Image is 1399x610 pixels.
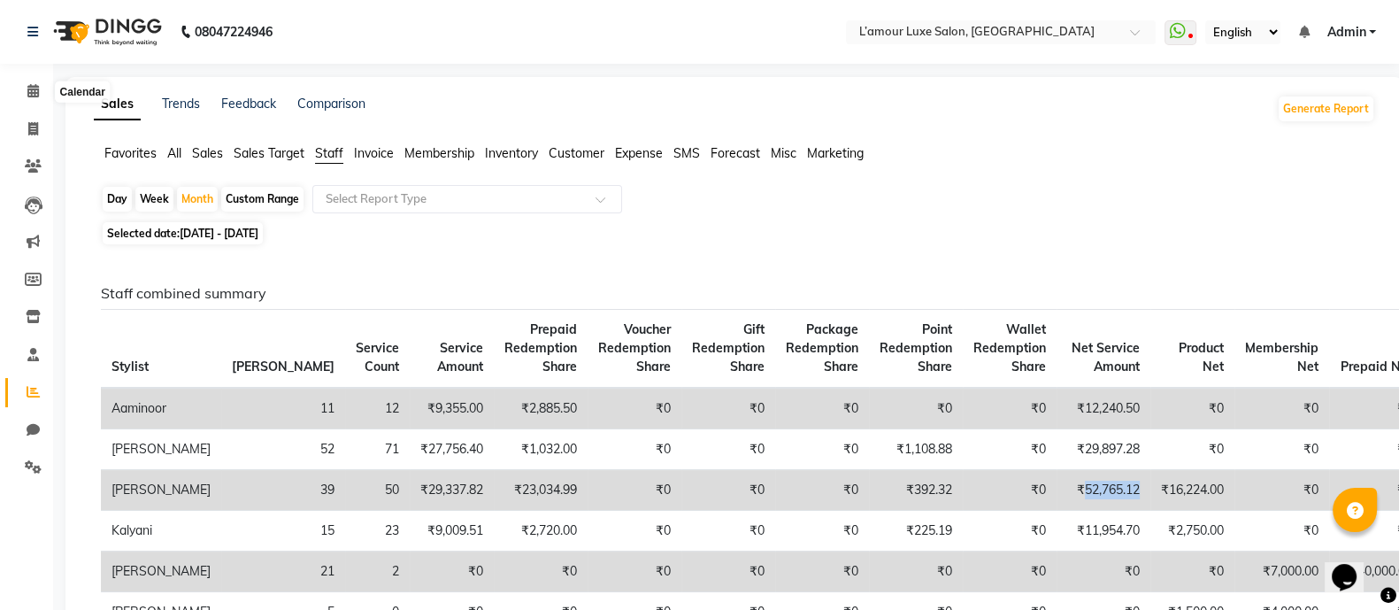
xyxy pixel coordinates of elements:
[410,388,494,429] td: ₹9,355.00
[1234,470,1329,511] td: ₹0
[45,7,166,57] img: logo
[221,429,345,470] td: 52
[807,145,864,161] span: Marketing
[1150,429,1234,470] td: ₹0
[1150,511,1234,552] td: ₹2,750.00
[673,145,700,161] span: SMS
[775,511,869,552] td: ₹0
[786,321,858,374] span: Package Redemption Share
[195,7,273,57] b: 08047224946
[234,145,304,161] span: Sales Target
[711,145,760,161] span: Forecast
[1150,388,1234,429] td: ₹0
[404,145,474,161] span: Membership
[869,511,963,552] td: ₹225.19
[162,96,200,112] a: Trends
[410,552,494,592] td: ₹0
[345,429,410,470] td: 71
[1326,23,1365,42] span: Admin
[94,89,141,120] a: Sales
[869,552,963,592] td: ₹0
[345,552,410,592] td: 2
[504,321,577,374] span: Prepaid Redemption Share
[101,511,221,552] td: Kalyani
[963,429,1057,470] td: ₹0
[1179,340,1224,374] span: Product Net
[869,429,963,470] td: ₹1,108.88
[1057,388,1150,429] td: ₹12,240.50
[494,552,588,592] td: ₹0
[775,552,869,592] td: ₹0
[588,429,681,470] td: ₹0
[494,429,588,470] td: ₹1,032.00
[103,222,263,244] span: Selected date:
[221,388,345,429] td: 11
[963,470,1057,511] td: ₹0
[681,388,775,429] td: ₹0
[101,552,221,592] td: [PERSON_NAME]
[681,429,775,470] td: ₹0
[1057,552,1150,592] td: ₹0
[598,321,671,374] span: Voucher Redemption Share
[973,321,1046,374] span: Wallet Redemption Share
[1072,340,1140,374] span: Net Service Amount
[135,187,173,212] div: Week
[963,511,1057,552] td: ₹0
[681,511,775,552] td: ₹0
[101,470,221,511] td: [PERSON_NAME]
[771,145,796,161] span: Misc
[880,321,952,374] span: Point Redemption Share
[111,359,149,374] span: Stylist
[588,511,681,552] td: ₹0
[1057,511,1150,552] td: ₹11,954.70
[232,359,334,374] span: [PERSON_NAME]
[1234,429,1329,470] td: ₹0
[692,321,765,374] span: Gift Redemption Share
[681,470,775,511] td: ₹0
[410,429,494,470] td: ₹27,756.40
[410,511,494,552] td: ₹9,009.51
[1234,388,1329,429] td: ₹0
[1057,470,1150,511] td: ₹52,765.12
[101,285,1361,302] h6: Staff combined summary
[221,187,304,212] div: Custom Range
[167,145,181,161] span: All
[485,145,538,161] span: Inventory
[345,511,410,552] td: 23
[775,470,869,511] td: ₹0
[1245,340,1318,374] span: Membership Net
[437,340,483,374] span: Service Amount
[869,388,963,429] td: ₹0
[588,388,681,429] td: ₹0
[1150,552,1234,592] td: ₹0
[356,340,399,374] span: Service Count
[1150,470,1234,511] td: ₹16,224.00
[1325,539,1381,592] iframe: chat widget
[103,187,132,212] div: Day
[681,552,775,592] td: ₹0
[345,388,410,429] td: 12
[221,552,345,592] td: 21
[963,388,1057,429] td: ₹0
[775,429,869,470] td: ₹0
[494,388,588,429] td: ₹2,885.50
[354,145,394,161] span: Invoice
[101,429,221,470] td: [PERSON_NAME]
[494,470,588,511] td: ₹23,034.99
[1279,97,1373,121] button: Generate Report
[177,187,218,212] div: Month
[104,145,157,161] span: Favorites
[1057,429,1150,470] td: ₹29,897.28
[221,96,276,112] a: Feedback
[221,470,345,511] td: 39
[494,511,588,552] td: ₹2,720.00
[1234,511,1329,552] td: ₹0
[549,145,604,161] span: Customer
[56,81,110,103] div: Calendar
[345,470,410,511] td: 50
[410,470,494,511] td: ₹29,337.82
[221,511,345,552] td: 15
[315,145,343,161] span: Staff
[588,552,681,592] td: ₹0
[297,96,365,112] a: Comparison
